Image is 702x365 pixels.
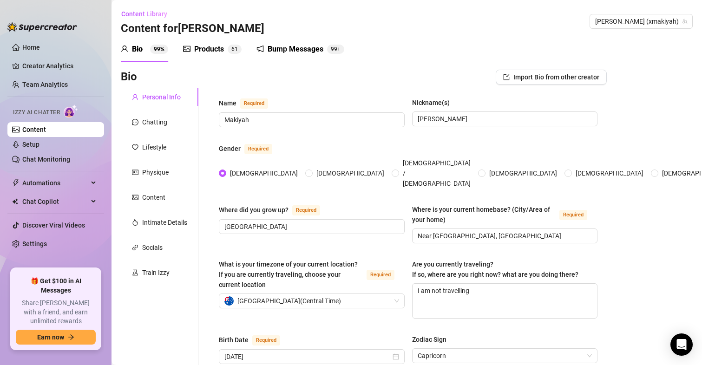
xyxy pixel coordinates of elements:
[399,158,474,189] span: [DEMOGRAPHIC_DATA] / [DEMOGRAPHIC_DATA]
[68,334,74,340] span: arrow-right
[485,168,561,178] span: [DEMOGRAPHIC_DATA]
[418,231,590,241] input: Where is your current homebase? (City/Area of your home)
[22,222,85,229] a: Discover Viral Videos
[132,194,138,201] span: picture
[595,14,687,28] span: maki (xmakiyah)
[142,167,169,177] div: Physique
[503,74,510,80] span: import
[237,294,341,308] span: [GEOGRAPHIC_DATA] ( Central Time )
[228,45,242,54] sup: 61
[413,284,597,318] textarea: I am not travelling
[244,144,272,154] span: Required
[22,176,88,190] span: Automations
[313,168,388,178] span: [DEMOGRAPHIC_DATA]
[224,296,234,306] img: au
[7,22,77,32] img: logo-BBDzfeDw.svg
[219,143,241,154] div: Gender
[412,334,446,345] div: Zodiac Sign
[142,192,165,202] div: Content
[132,94,138,100] span: user
[13,108,60,117] span: Izzy AI Chatter
[16,299,96,326] span: Share [PERSON_NAME] with a friend, and earn unlimited rewards
[22,141,39,148] a: Setup
[121,70,137,85] h3: Bio
[142,217,187,228] div: Intimate Details
[37,333,64,341] span: Earn now
[132,219,138,226] span: fire
[16,330,96,345] button: Earn nowarrow-right
[682,19,688,24] span: team
[219,334,290,345] label: Birth Date
[219,204,330,215] label: Where did you grow up?
[132,169,138,176] span: idcard
[22,59,97,73] a: Creator Analytics
[22,240,47,248] a: Settings
[64,104,78,118] img: AI Chatter
[22,156,70,163] a: Chat Monitoring
[142,117,167,127] div: Chatting
[12,179,20,187] span: thunderbolt
[412,204,598,225] label: Where is your current homebase? (City/Area of your home)
[412,261,578,278] span: Are you currently traveling? If so, where are you right now? what are you doing there?
[231,45,235,54] span: 6
[327,45,344,54] sup: 100
[412,98,456,108] label: Nickname(s)
[224,115,397,125] input: Name
[412,204,556,225] div: Where is your current homebase? (City/Area of your home)
[150,45,168,54] sup: 99%
[132,44,143,55] div: Bio
[292,205,320,215] span: Required
[22,194,88,209] span: Chat Copilot
[121,10,167,18] span: Content Library
[224,222,397,232] input: Where did you grow up?
[219,143,282,154] label: Gender
[252,335,280,345] span: Required
[183,45,190,52] span: picture
[132,119,138,125] span: message
[12,198,18,205] img: Chat Copilot
[132,269,138,276] span: experiment
[572,168,647,178] span: [DEMOGRAPHIC_DATA]
[367,270,394,280] span: Required
[142,142,166,152] div: Lifestyle
[22,81,68,88] a: Team Analytics
[194,44,224,55] div: Products
[121,45,128,52] span: user
[219,261,358,288] span: What is your timezone of your current location? If you are currently traveling, choose your curre...
[219,335,249,345] div: Birth Date
[418,349,592,363] span: Capricorn
[496,70,607,85] button: Import Bio from other creator
[22,126,46,133] a: Content
[219,98,236,108] div: Name
[412,334,453,345] label: Zodiac Sign
[142,92,181,102] div: Personal Info
[224,352,391,362] input: Birth Date
[22,44,40,51] a: Home
[256,45,264,52] span: notification
[513,73,599,81] span: Import Bio from other creator
[412,98,450,108] div: Nickname(s)
[226,168,302,178] span: [DEMOGRAPHIC_DATA]
[142,242,163,253] div: Socials
[219,205,289,215] div: Where did you grow up?
[132,244,138,251] span: link
[142,267,170,278] div: Train Izzy
[418,114,590,124] input: Nickname(s)
[235,45,238,54] span: 1
[240,98,268,109] span: Required
[132,144,138,150] span: heart
[559,210,587,220] span: Required
[670,333,693,356] div: Open Intercom Messenger
[16,277,96,295] span: 🎁 Get $100 in AI Messages
[121,7,175,21] button: Content Library
[121,21,264,36] h3: Content for [PERSON_NAME]
[268,44,323,55] div: Bump Messages
[219,98,278,109] label: Name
